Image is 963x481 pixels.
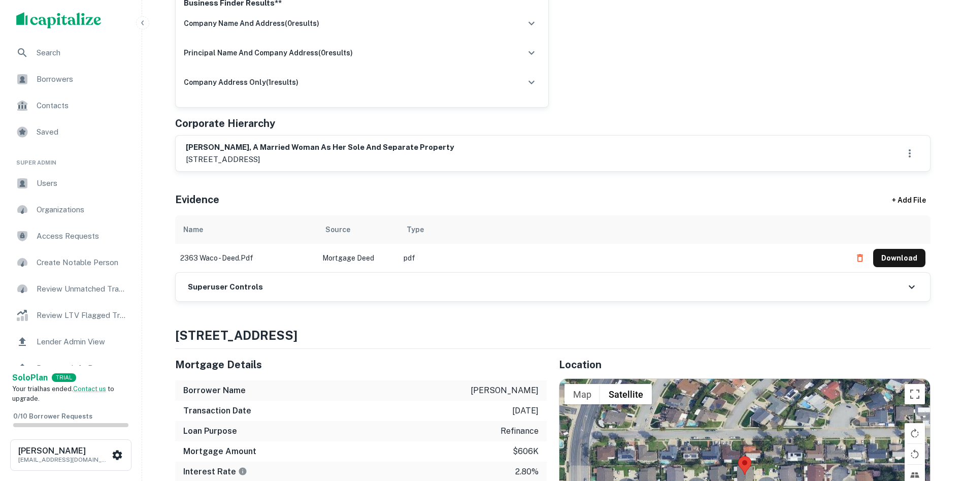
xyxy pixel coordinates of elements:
img: capitalize-logo.png [16,12,102,28]
h6: Transaction Date [183,405,251,417]
span: Borrowers [37,73,127,85]
h6: [PERSON_NAME], a married woman as her sole and separate property [186,142,454,153]
button: Delete file [851,250,869,266]
a: Borrowers [8,67,134,91]
h4: [STREET_ADDRESS] [175,326,931,344]
strong: Solo Plan [12,373,48,382]
a: Review Unmatched Transactions [8,277,134,301]
h5: Corporate Hierarchy [175,116,275,131]
td: pdf [399,244,846,272]
p: $606k [513,445,539,458]
a: Contact us [73,385,106,393]
div: scrollable content [175,215,931,272]
span: Contacts [37,100,127,112]
span: Review LTV Flagged Transactions [37,309,127,322]
h5: Mortgage Details [175,357,547,372]
h5: Evidence [175,192,219,207]
a: Lender Admin View [8,330,134,354]
span: Borrower Info Requests [37,362,127,374]
div: Source [325,223,350,236]
th: Source [317,215,399,244]
button: Rotate map clockwise [905,423,925,443]
a: SoloPlan [12,372,48,384]
p: refinance [501,425,539,437]
h6: Superuser Controls [188,281,263,293]
svg: The interest rates displayed on the website are for informational purposes only and may be report... [238,467,247,476]
span: Saved [37,126,127,138]
button: Download [873,249,925,267]
a: Search [8,41,134,65]
div: + Add File [874,191,945,209]
p: [PERSON_NAME] [471,384,539,397]
span: Lender Admin View [37,336,127,348]
a: Contacts [8,93,134,118]
button: Toggle fullscreen view [905,384,925,404]
a: Users [8,171,134,196]
a: Organizations [8,198,134,222]
span: 0 / 10 Borrower Requests [13,412,92,420]
p: [EMAIL_ADDRESS][DOMAIN_NAME] [18,455,110,464]
p: 2.80% [515,466,539,478]
p: [DATE] [512,405,539,417]
button: Show street map [564,384,600,404]
span: Search [37,47,127,59]
span: Users [37,177,127,189]
td: 2363 waco - deed.pdf [175,244,317,272]
th: Type [399,215,846,244]
a: Borrower Info Requests [8,356,134,380]
div: Type [407,223,424,236]
a: Saved [8,120,134,144]
span: Create Notable Person [37,256,127,269]
span: Organizations [37,204,127,216]
button: Show satellite imagery [600,384,652,404]
button: [PERSON_NAME][EMAIL_ADDRESS][DOMAIN_NAME] [10,439,131,471]
button: Rotate map counterclockwise [905,444,925,464]
span: Your trial has ended. to upgrade. [12,385,114,403]
a: Create Notable Person [8,250,134,275]
span: Access Requests [37,230,127,242]
h6: company name and address ( 0 results) [184,18,319,29]
h6: [PERSON_NAME] [18,447,110,455]
a: Review LTV Flagged Transactions [8,303,134,328]
h6: Loan Purpose [183,425,237,437]
div: TRIAL [52,373,76,382]
p: [STREET_ADDRESS] [186,153,454,166]
h6: principal name and company address ( 0 results) [184,47,353,58]
h6: Mortgage Amount [183,445,256,458]
iframe: Chat Widget [912,400,963,448]
h5: Location [559,357,931,372]
span: Review Unmatched Transactions [37,283,127,295]
h6: Interest Rate [183,466,247,478]
th: Name [175,215,317,244]
h6: company address only ( 1 results) [184,77,298,88]
a: Access Requests [8,224,134,248]
td: Mortgage Deed [317,244,399,272]
div: Name [183,223,203,236]
h6: Borrower Name [183,384,246,397]
li: Super Admin [8,146,134,171]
